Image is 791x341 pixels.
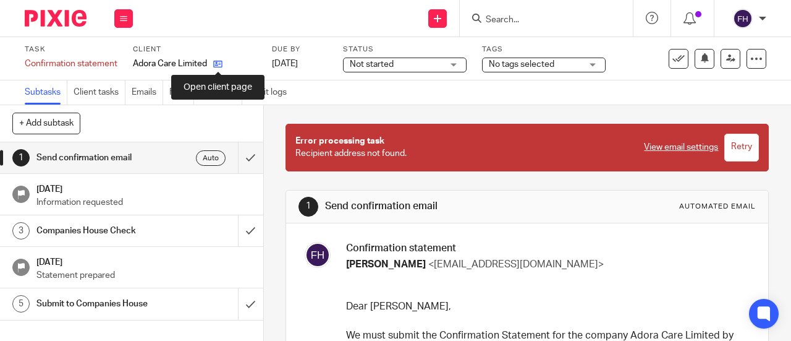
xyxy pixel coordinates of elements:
a: Client tasks [74,80,125,105]
div: 1 [298,197,318,217]
div: Confirmation statement [25,58,117,70]
a: View email settings [644,141,718,153]
span: <[EMAIL_ADDRESS][DOMAIN_NAME]> [428,259,604,269]
h1: [DATE] [36,180,251,196]
h1: Send confirmation email [325,200,554,213]
p: Dear [PERSON_NAME], [346,300,747,314]
label: Due by [272,45,328,54]
img: Pixie [25,10,87,27]
div: Auto [196,150,226,166]
span: [PERSON_NAME] [346,259,426,269]
p: Adora Care Limited [133,58,207,70]
p: Recipient address not found. [295,135,632,160]
span: Error processing task [295,137,384,145]
a: Notes (0) [200,80,242,105]
div: 5 [12,295,30,313]
div: Automated email [679,202,756,212]
h1: Companies House Check [36,222,163,240]
label: Status [343,45,467,54]
h1: [DATE] [36,253,251,269]
input: Search [484,15,596,26]
label: Client [133,45,256,54]
h1: Send confirmation email [36,149,163,167]
span: No tags selected [489,60,554,69]
h3: Confirmation statement [346,242,747,255]
a: Audit logs [248,80,293,105]
h1: Submit to Companies House [36,295,163,313]
a: Emails [132,80,163,105]
p: Statement prepared [36,269,251,282]
span: [DATE] [272,59,298,68]
a: Subtasks [25,80,67,105]
img: svg%3E [733,9,753,28]
a: Files [169,80,194,105]
label: Tags [482,45,606,54]
label: Task [25,45,117,54]
img: svg%3E [305,242,331,268]
div: 3 [12,222,30,240]
div: 1 [12,149,30,166]
input: Retry [724,134,759,162]
span: Not started [350,60,394,69]
p: Information requested [36,196,251,209]
button: + Add subtask [12,113,80,134]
